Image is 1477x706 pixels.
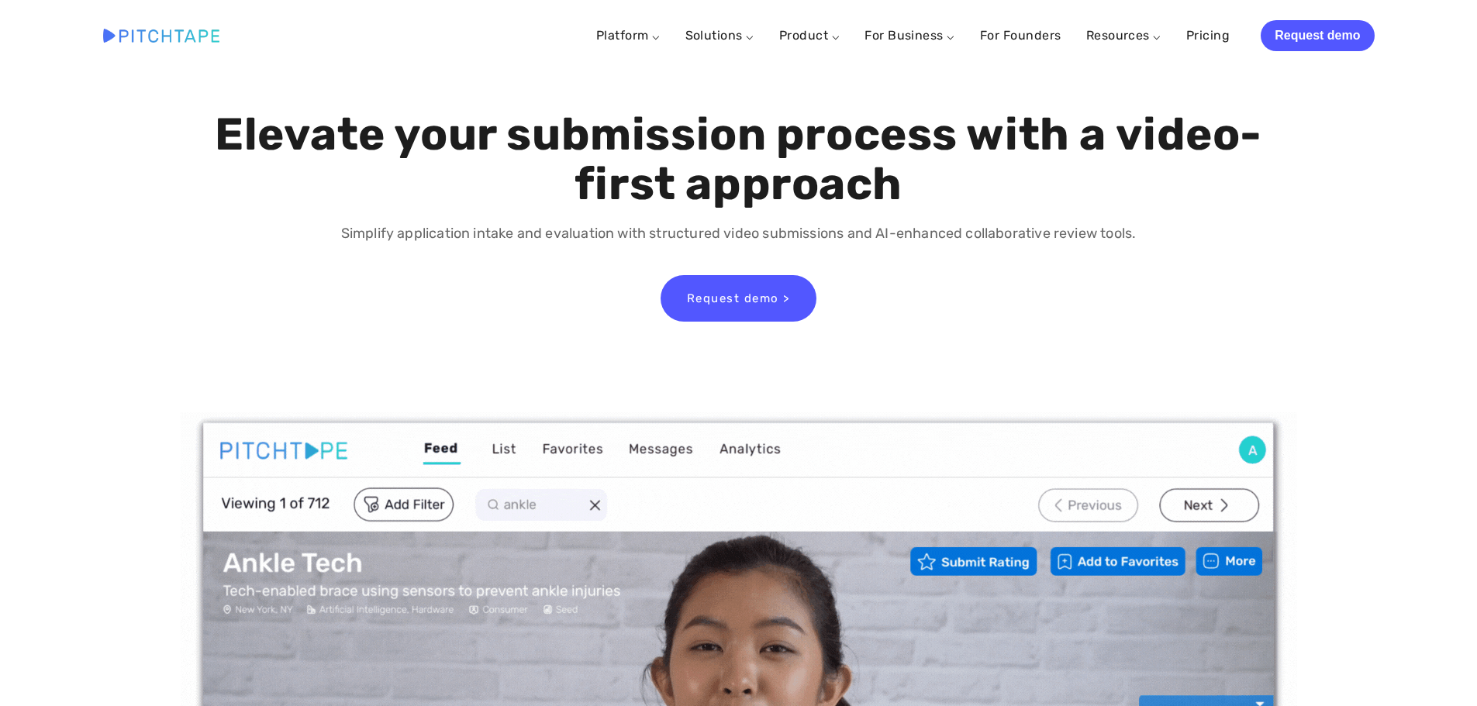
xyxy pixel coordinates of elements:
a: For Business ⌵ [864,28,955,43]
a: Platform ⌵ [596,28,661,43]
a: Solutions ⌵ [685,28,754,43]
a: Request demo [1261,20,1374,51]
a: Pricing [1186,22,1230,50]
a: Resources ⌵ [1086,28,1161,43]
a: For Founders [980,22,1061,50]
p: Simplify application intake and evaluation with structured video submissions and AI-enhanced coll... [211,222,1266,245]
a: Request demo > [661,275,816,322]
h1: Elevate your submission process with a video-first approach [211,110,1266,209]
img: Pitchtape | Video Submission Management Software [103,29,219,42]
a: Product ⌵ [779,28,840,43]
